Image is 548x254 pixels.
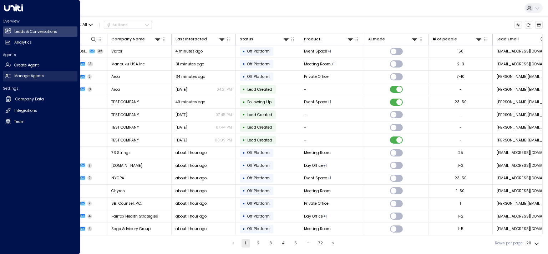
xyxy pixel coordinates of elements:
[176,87,187,92] span: Sep 22, 2025
[104,21,152,29] div: Button group with a nested menu
[111,138,139,143] span: TEST COMPANY
[111,99,139,105] span: TEST COMPANY
[215,112,232,118] p: 07:45 PM
[87,201,92,206] span: 7
[279,239,288,248] button: Go to page 4
[87,74,92,79] span: 5
[328,175,331,181] div: Meeting Room
[3,52,77,58] h2: Agents
[14,73,44,79] h2: Manage Agents
[111,36,145,43] div: Company Name
[111,214,158,219] span: Fairfax Health Strategies
[15,96,44,102] h2: Company Data
[304,175,327,181] span: Event Space
[291,239,300,248] button: Go to page 5
[87,163,92,168] span: 8
[87,214,92,219] span: 4
[460,112,462,118] div: -
[300,109,364,121] td: -
[243,211,245,221] div: •
[243,110,245,119] div: •
[176,163,207,168] span: about 1 hour ago
[457,61,464,67] div: 2-3
[111,175,124,181] span: NYCPA
[3,116,77,127] a: Team
[243,148,245,158] div: •
[247,201,270,206] span: Off Platform
[455,99,467,105] div: 23-50
[457,49,463,54] div: 150
[14,108,37,114] h2: Integrations
[111,188,125,194] span: Chyron
[460,201,461,206] div: 1
[458,214,463,219] div: 1-2
[300,134,364,146] td: -
[3,106,77,116] a: Integrations
[247,163,270,168] span: Off Platform
[106,23,128,28] div: Actions
[176,175,207,181] span: about 1 hour ago
[176,49,203,54] span: 4 minutes ago
[111,36,161,43] div: Company Name
[243,135,245,145] div: •
[3,94,77,105] a: Company Data
[82,23,87,27] span: All
[176,99,205,105] span: 40 minutes ago
[456,188,465,194] div: 1-50
[457,74,465,79] div: 7-10
[3,19,77,24] h2: Overview
[111,150,131,155] span: 73 Strings
[247,61,270,67] span: Off Platform
[526,239,541,248] div: 20
[432,36,482,43] div: # of people
[368,36,385,43] div: AI mode
[304,214,323,219] span: Day Office
[243,123,245,132] div: •
[243,199,245,208] div: •
[3,38,77,48] a: Analytics
[328,99,331,105] div: Meeting Room
[243,85,245,94] div: •
[247,188,270,194] span: Off Platform
[458,150,463,155] div: 25
[243,186,245,195] div: •
[176,36,207,43] div: Last Interacted
[14,119,25,125] h2: Team
[497,36,547,43] div: Lead Email
[247,87,272,92] span: Lead Created
[304,226,331,231] span: Meeting Room
[176,150,207,155] span: about 1 hour ago
[243,224,245,234] div: •
[176,214,207,219] span: about 1 hour ago
[176,188,207,194] span: about 1 hour ago
[247,99,272,105] span: Following Up
[243,161,245,170] div: •
[247,138,272,143] span: Lead Created
[247,226,270,231] span: Off Platform
[514,21,522,29] button: Customize
[176,74,205,79] span: 34 minutes ago
[176,36,225,43] div: Last Interacted
[304,188,331,194] span: Meeting Room
[247,150,270,155] span: Off Platform
[14,40,32,45] h2: Analytics
[497,36,519,43] div: Lead Email
[316,239,325,248] button: Go to page 72
[368,36,418,43] div: AI mode
[3,26,77,37] a: Leads & Conversations
[243,59,245,69] div: •
[14,63,39,68] h2: Create Agent
[247,112,272,118] span: Lead Created
[242,239,250,248] button: page 1
[240,36,290,43] div: Status
[495,240,523,246] label: Rows per page:
[247,125,272,130] span: Lead Created
[215,138,232,143] p: 03:09 PM
[243,98,245,107] div: •
[460,138,462,143] div: -
[111,163,142,168] span: Customer.io
[87,176,92,180] span: 9
[111,49,122,54] span: Viator
[216,125,232,130] p: 07:44 PM
[176,226,207,231] span: about 1 hour ago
